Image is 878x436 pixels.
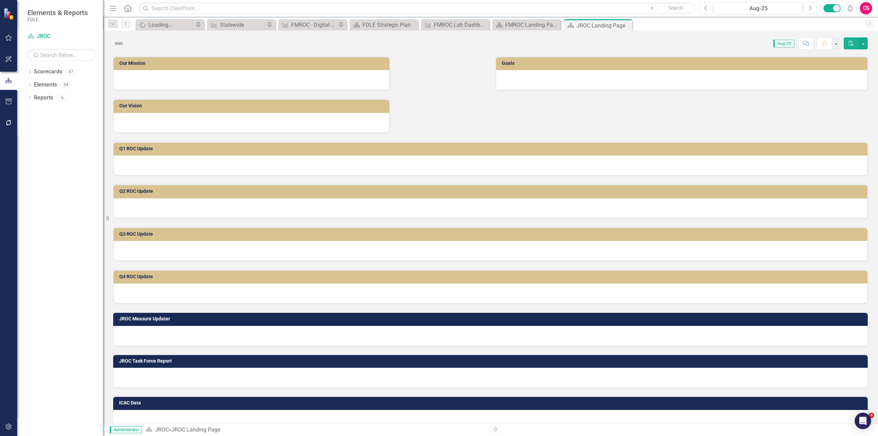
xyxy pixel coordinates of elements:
[119,358,864,364] h3: JROC Task Force Report
[502,61,864,66] h3: Goals
[869,413,874,418] span: 4
[119,146,864,151] h3: Q1 ROC Update
[668,5,683,11] span: Search
[149,21,194,29] div: Loading...
[119,316,864,321] h3: JROC Measure Updater
[34,81,57,89] a: Elements
[423,21,488,29] a: FMROC Lab Dashboard
[119,103,386,108] h3: Our Vision
[577,21,630,30] div: JROC Landing Page
[57,95,68,101] div: 6
[220,21,265,29] div: Statewide
[3,8,15,20] img: ClearPoint Strategy
[60,82,71,88] div: 34
[171,426,220,433] div: JROC Landing Page
[34,94,53,102] a: Reports
[119,274,864,279] h3: Q4 ROC Update
[291,21,336,29] div: FMROC - Digital Forensics
[505,21,559,29] div: FMROC Landing Page
[860,2,872,14] button: CS
[145,426,485,434] div: »
[280,21,336,29] a: FMROC - Digital Forensics
[139,2,695,14] input: Search ClearPoint...
[27,9,88,17] span: Elements & Reports
[66,69,76,75] div: 67
[119,400,864,405] h3: ICAC Data
[119,232,864,237] h3: Q3 ROC Update
[434,21,488,29] div: FMROC Lab Dashboard
[110,426,142,433] span: Administrator
[717,4,800,13] div: Aug-25
[27,49,96,61] input: Search Below...
[27,17,88,22] small: FDLE
[119,189,864,194] h3: Q2 ROC Update
[113,38,124,49] img: Not Defined
[119,61,386,66] h3: Our Mission
[351,21,416,29] a: FDLE Strategic Plan
[363,21,416,29] div: FDLE Strategic Plan
[714,2,802,14] button: Aug-25
[137,21,194,29] a: Loading...
[209,21,265,29] a: Statewide
[773,40,794,47] span: Aug-25
[855,413,871,429] div: Open Intercom Messenger
[658,3,693,13] button: Search
[34,68,62,76] a: Scorecards
[155,426,169,433] a: JROC
[494,21,559,29] a: FMROC Landing Page
[27,33,96,40] a: JROC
